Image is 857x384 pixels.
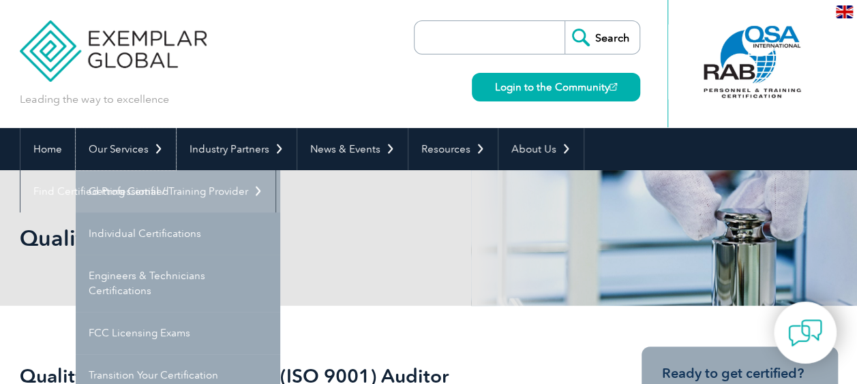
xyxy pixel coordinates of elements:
a: FCC Licensing Exams [76,312,280,354]
img: en [836,5,853,18]
h3: Ready to get certified? [662,365,817,382]
a: Find Certified Professional / Training Provider [20,170,275,212]
a: Individual Certifications [76,212,280,255]
a: Login to the Community [472,73,640,101]
a: Home [20,128,75,170]
img: contact-chat.png [788,316,822,350]
input: Search [565,21,640,54]
h1: Quality Systems [20,225,543,251]
a: Resources [408,128,498,170]
a: News & Events [297,128,408,170]
img: open_square.png [610,83,617,91]
a: About Us [498,128,584,170]
p: Leading the way to excellence [20,92,169,107]
a: Engineers & Technicians Certifications [76,255,280,312]
a: Industry Partners [177,128,297,170]
a: Our Services [76,128,176,170]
